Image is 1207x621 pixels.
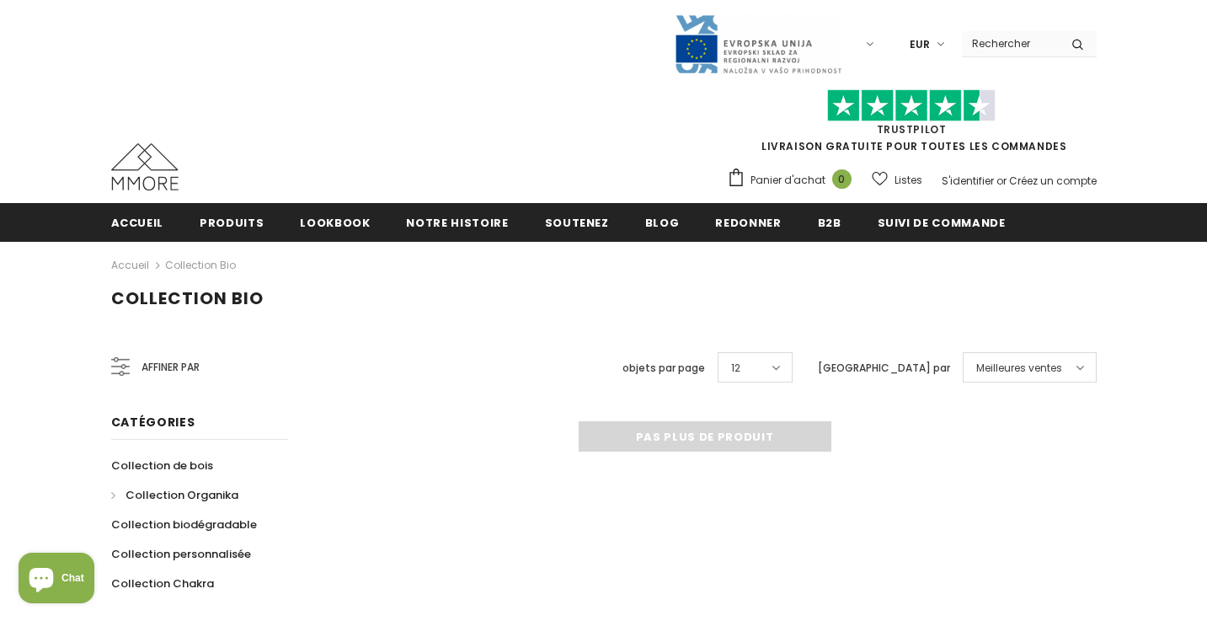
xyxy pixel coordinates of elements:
a: Collection biodégradable [111,510,257,539]
span: or [996,174,1007,188]
a: B2B [818,203,841,241]
a: Collection Bio [165,258,236,272]
a: Listes [872,165,922,195]
a: Javni Razpis [674,36,842,51]
span: EUR [910,36,930,53]
span: Meilleures ventes [976,360,1062,377]
input: Search Site [962,31,1059,56]
span: 0 [832,169,852,189]
inbox-online-store-chat: Shopify online store chat [13,553,99,608]
a: Collection Organika [111,480,238,510]
span: Listes [895,172,922,189]
label: [GEOGRAPHIC_DATA] par [818,360,950,377]
a: TrustPilot [877,122,947,137]
a: soutenez [545,203,609,241]
a: Accueil [111,203,164,241]
span: 12 [731,360,740,377]
span: B2B [818,215,841,231]
label: objets par page [622,360,705,377]
img: Faites confiance aux étoiles pilotes [827,89,996,122]
span: Panier d'achat [750,172,825,189]
a: Collection Chakra [111,569,214,598]
a: Produits [200,203,264,241]
span: Collection de bois [111,458,213,474]
a: Accueil [111,255,149,276]
a: S'identifier [942,174,994,188]
span: soutenez [545,215,609,231]
a: Collection personnalisée [111,539,251,569]
span: Redonner [715,215,781,231]
span: Notre histoire [406,215,508,231]
span: Collection Bio [111,286,264,310]
a: Blog [645,203,680,241]
a: Notre histoire [406,203,508,241]
span: Blog [645,215,680,231]
span: Suivi de commande [878,215,1006,231]
img: Cas MMORE [111,143,179,190]
span: Collection Chakra [111,575,214,592]
a: Collection de bois [111,451,213,480]
span: Collection personnalisée [111,546,251,562]
a: Lookbook [300,203,370,241]
img: Javni Razpis [674,13,842,75]
a: Créez un compte [1009,174,1097,188]
a: Suivi de commande [878,203,1006,241]
a: Panier d'achat 0 [727,168,860,193]
span: Collection Organika [126,487,238,503]
span: Affiner par [142,358,200,377]
span: Collection biodégradable [111,517,257,533]
span: Catégories [111,414,195,431]
span: Produits [200,215,264,231]
span: Accueil [111,215,164,231]
span: LIVRAISON GRATUITE POUR TOUTES LES COMMANDES [727,97,1097,153]
a: Redonner [715,203,781,241]
span: Lookbook [300,215,370,231]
